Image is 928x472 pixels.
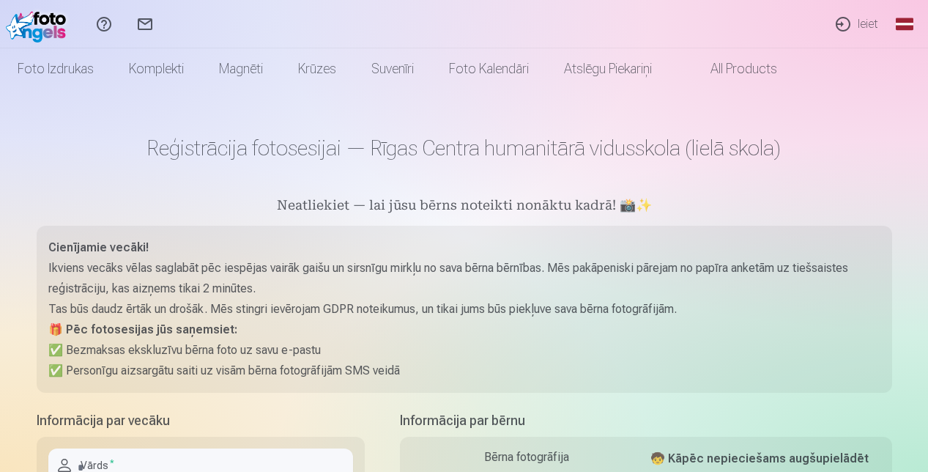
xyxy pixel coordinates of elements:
a: Komplekti [111,48,201,89]
a: Magnēti [201,48,281,89]
a: Atslēgu piekariņi [546,48,669,89]
a: All products [669,48,795,89]
strong: Cienījamie vecāki! [48,240,149,254]
img: /fa1 [6,6,72,43]
a: Suvenīri [354,48,431,89]
strong: 🎁 Pēc fotosesijas jūs saņemsiet: [48,322,237,336]
a: Foto kalendāri [431,48,546,89]
div: Bērna fotogrāfija [412,449,642,466]
h5: Informācija par vecāku [37,410,365,431]
h5: Informācija par bērnu [400,410,892,431]
h5: Neatliekiet — lai jūsu bērns noteikti nonāktu kadrā! 📸✨ [37,196,892,217]
p: ✅ Bezmaksas ekskluzīvu bērna foto uz savu e-pastu [48,340,880,361]
p: ✅ Personīgu aizsargātu saiti uz visām bērna fotogrāfijām SMS veidā [48,361,880,381]
h1: Reģistrācija fotosesijai — Rīgas Centra humanitārā vidusskola (lielā skola) [37,135,892,161]
p: Tas būs daudz ērtāk un drošāk. Mēs stingri ievērojam GDPR noteikumus, un tikai jums būs piekļuve ... [48,299,880,320]
p: Ikviens vecāks vēlas saglabāt pēc iespējas vairāk gaišu un sirsnīgu mirkļu no sava bērna bērnības... [48,258,880,299]
a: Krūzes [281,48,354,89]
